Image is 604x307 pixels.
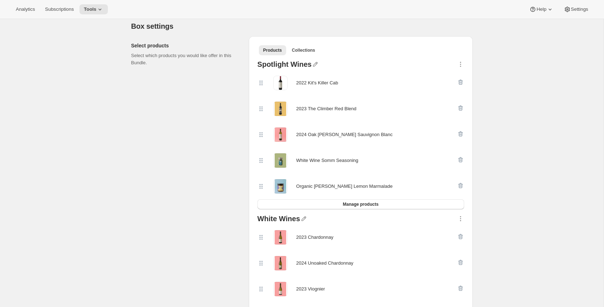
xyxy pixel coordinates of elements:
button: Analytics [12,4,39,14]
div: Spotlight Wines [257,61,312,70]
button: Manage products [257,199,464,209]
div: 2023 Chardonnay [296,234,333,241]
div: 2023 Viognier [296,285,325,293]
div: 2024 Unoaked Chardonnay [296,260,353,267]
h2: Select products [131,42,237,49]
span: Settings [571,6,588,12]
div: White Wines [257,215,300,224]
span: Products [263,47,282,53]
div: Organic [PERSON_NAME] Lemon Marmalade [296,183,393,190]
span: Help [536,6,546,12]
span: Analytics [16,6,35,12]
button: Help [525,4,558,14]
button: Settings [559,4,592,14]
span: Collections [292,47,315,53]
p: Select which products you would like offer in this Bundle. [131,52,237,66]
div: 2022 Kit's Killer Cab [296,79,338,87]
div: 2023 The Climber Red Blend [296,105,356,112]
span: Subscriptions [45,6,74,12]
h2: Box settings [131,22,473,31]
span: Manage products [343,201,378,207]
div: White Wine Somm Seasoning [296,157,358,164]
button: Tools [79,4,108,14]
div: 2024 Oak [PERSON_NAME] Sauvignon Blanc [296,131,393,138]
span: Tools [84,6,96,12]
button: Subscriptions [41,4,78,14]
